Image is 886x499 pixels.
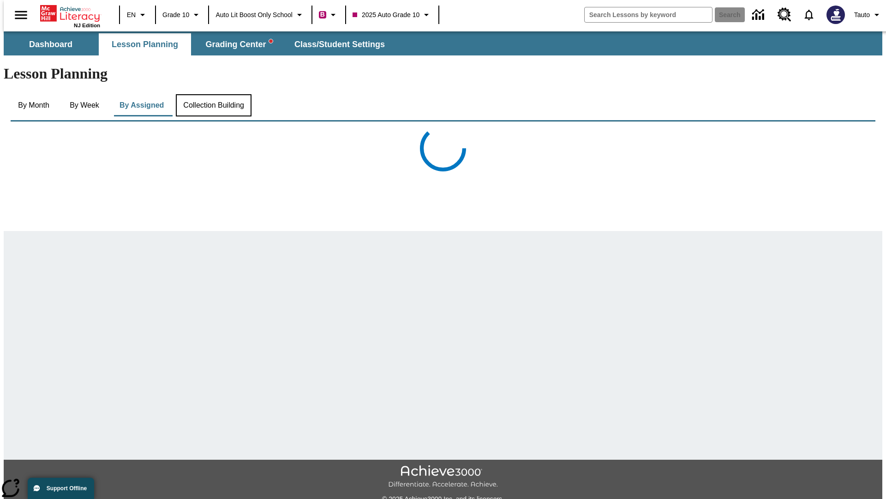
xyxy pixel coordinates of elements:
button: By Month [11,94,57,116]
div: SubNavbar [4,33,393,55]
button: Class/Student Settings [287,33,392,55]
button: Boost Class color is violet red. Change class color [315,6,342,23]
button: Grading Center [193,33,285,55]
button: By Week [61,94,108,116]
button: Lesson Planning [99,33,191,55]
button: Open side menu [7,1,35,29]
span: NJ Edition [74,23,100,28]
button: School: Auto Lit Boost only School, Select your school [212,6,309,23]
button: Select a new avatar [821,3,850,27]
button: Support Offline [28,478,94,499]
span: Support Offline [47,485,87,492]
span: Grading Center [205,39,272,50]
button: Dashboard [5,33,97,55]
span: Grade 10 [162,10,189,20]
a: Notifications [797,3,821,27]
span: B [320,9,325,20]
span: Dashboard [29,39,72,50]
span: Tauto [854,10,870,20]
button: Profile/Settings [850,6,886,23]
div: Home [40,3,100,28]
button: Grade: Grade 10, Select a grade [159,6,205,23]
img: Achieve3000 Differentiate Accelerate Achieve [388,465,498,489]
h1: Lesson Planning [4,65,882,82]
button: By Assigned [112,94,171,116]
button: Language: EN, Select a language [123,6,152,23]
button: Collection Building [176,94,251,116]
div: SubNavbar [4,31,882,55]
a: Data Center [747,2,772,28]
button: Class: 2025 Auto Grade 10, Select your class [349,6,436,23]
span: Auto Lit Boost only School [216,10,293,20]
a: Home [40,4,100,23]
span: EN [127,10,136,20]
a: Resource Center, Will open in new tab [772,2,797,27]
input: search field [585,7,712,22]
span: Class/Student Settings [294,39,385,50]
span: 2025 Auto Grade 10 [353,10,419,20]
span: Lesson Planning [112,39,178,50]
img: Avatar [826,6,845,24]
svg: writing assistant alert [269,39,273,43]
